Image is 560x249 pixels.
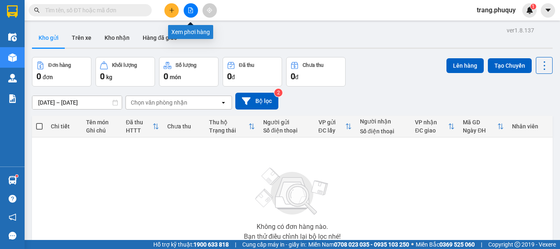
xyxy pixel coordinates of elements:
[8,53,17,62] img: warehouse-icon
[530,4,536,9] sup: 1
[415,127,448,134] div: ĐC giao
[164,3,179,18] button: plus
[131,98,187,107] div: Chọn văn phòng nhận
[100,71,105,81] span: 0
[36,71,41,81] span: 0
[411,243,414,246] span: ⚪️
[274,89,282,97] sup: 2
[9,232,16,240] span: message
[167,123,200,130] div: Chưa thu
[512,123,549,130] div: Nhân viên
[193,241,229,248] strong: 1900 633 818
[223,57,282,87] button: Đã thu0đ
[8,33,17,41] img: warehouse-icon
[8,94,17,103] img: solution-icon
[203,3,217,18] button: aim
[446,58,484,73] button: Lên hàng
[244,233,341,240] div: Bạn thử điều chỉnh lại bộ lọc nhé!
[463,127,497,134] div: Ngày ĐH
[514,242,520,247] span: copyright
[205,116,259,137] th: Toggle SortBy
[257,224,328,230] div: Không có đơn hàng nào.
[126,127,153,134] div: HTTT
[98,28,136,48] button: Kho nhận
[544,7,552,14] span: caret-down
[43,74,53,80] span: đơn
[263,119,310,126] div: Người gửi
[411,116,459,137] th: Toggle SortBy
[9,195,16,203] span: question-circle
[7,5,18,18] img: logo-vxr
[319,119,345,126] div: VP gửi
[360,128,407,135] div: Số điện thoại
[295,74,298,80] span: đ
[235,93,278,110] button: Bộ lọc
[291,71,295,81] span: 0
[153,240,229,249] span: Hỗ trợ kỹ thuật:
[188,7,193,13] span: file-add
[526,7,533,14] img: icon-new-feature
[32,96,122,109] input: Select a date range.
[168,25,213,39] div: Xem phơi hàng
[507,26,534,35] div: ver 1.8.137
[415,119,448,126] div: VP nhận
[360,118,407,125] div: Người nhận
[8,74,17,82] img: warehouse-icon
[9,213,16,221] span: notification
[207,7,212,13] span: aim
[159,57,219,87] button: Số lượng0món
[242,240,306,249] span: Cung cấp máy in - giấy in:
[459,116,508,137] th: Toggle SortBy
[308,240,409,249] span: Miền Nam
[209,119,248,126] div: Thu hộ
[232,74,235,80] span: đ
[303,62,323,68] div: Chưa thu
[488,58,532,73] button: Tạo Chuyến
[170,74,181,80] span: món
[184,3,198,18] button: file-add
[126,119,153,126] div: Đã thu
[86,119,118,126] div: Tên món
[16,175,18,177] sup: 1
[51,123,78,130] div: Chi tiết
[416,240,475,249] span: Miền Bắc
[463,119,497,126] div: Mã GD
[470,5,522,15] span: trang.phuquy
[96,57,155,87] button: Khối lượng0kg
[314,116,356,137] th: Toggle SortBy
[532,4,535,9] span: 1
[319,127,345,134] div: ĐC lấy
[45,6,142,15] input: Tìm tên, số ĐT hoặc mã đơn
[48,62,71,68] div: Đơn hàng
[251,163,333,220] img: svg+xml;base64,PHN2ZyBjbGFzcz0ibGlzdC1wbHVnX19zdmciIHhtbG5zPSJodHRwOi8vd3d3LnczLm9yZy8yMDAwL3N2Zy...
[8,176,17,185] img: warehouse-icon
[541,3,555,18] button: caret-down
[235,240,236,249] span: |
[439,241,475,248] strong: 0369 525 060
[86,127,118,134] div: Ghi chú
[227,71,232,81] span: 0
[175,62,196,68] div: Số lượng
[106,74,112,80] span: kg
[263,127,310,134] div: Số điện thoại
[209,127,248,134] div: Trạng thái
[239,62,254,68] div: Đã thu
[286,57,346,87] button: Chưa thu0đ
[34,7,40,13] span: search
[334,241,409,248] strong: 0708 023 035 - 0935 103 250
[136,28,184,48] button: Hàng đã giao
[32,57,91,87] button: Đơn hàng0đơn
[220,99,227,106] svg: open
[481,240,482,249] span: |
[112,62,137,68] div: Khối lượng
[122,116,163,137] th: Toggle SortBy
[169,7,175,13] span: plus
[32,28,65,48] button: Kho gửi
[164,71,168,81] span: 0
[65,28,98,48] button: Trên xe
